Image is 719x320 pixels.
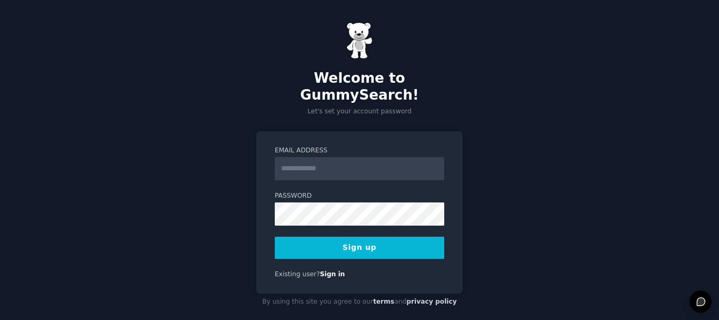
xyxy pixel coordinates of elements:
[256,70,463,103] h2: Welcome to GummySearch!
[275,146,444,156] label: Email Address
[275,237,444,259] button: Sign up
[256,294,463,311] div: By using this site you agree to our and
[373,298,394,305] a: terms
[275,191,444,201] label: Password
[346,22,373,59] img: Gummy Bear
[256,107,463,117] p: Let's set your account password
[406,298,457,305] a: privacy policy
[275,270,320,278] span: Existing user?
[320,270,345,278] a: Sign in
